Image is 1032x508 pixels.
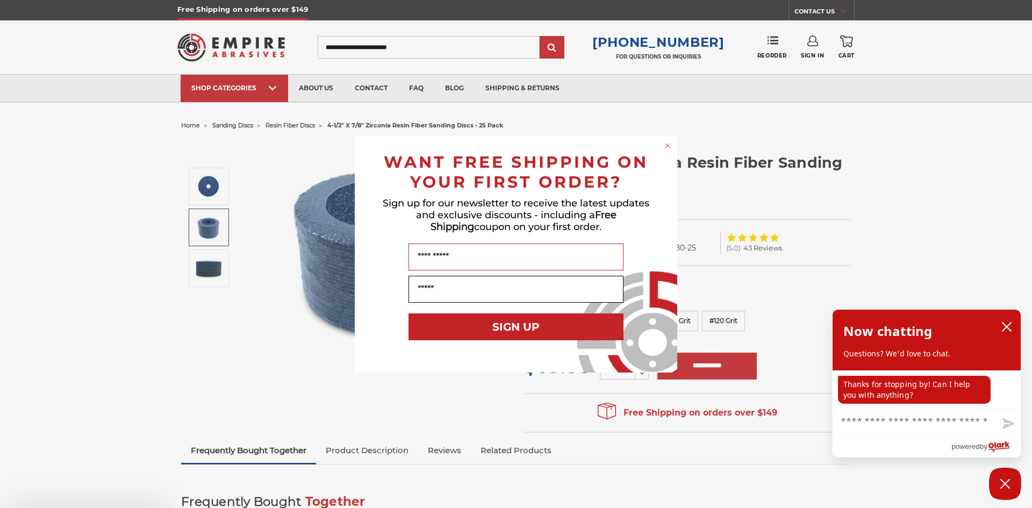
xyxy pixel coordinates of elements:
[431,209,617,233] span: Free Shipping
[843,320,932,342] h2: Now chatting
[384,152,648,192] span: WANT FREE SHIPPING ON YOUR FIRST ORDER?
[980,440,987,453] span: by
[838,376,991,404] p: Thanks for stopping by! Can I help you with anything?
[994,412,1021,437] button: Send message
[408,313,623,340] button: SIGN UP
[951,440,979,453] span: powered
[843,348,1010,359] p: Questions? We'd love to chat.
[989,468,1021,500] button: Close Chatbox
[998,319,1015,335] button: close chatbox
[951,437,1021,457] a: Powered by Olark
[832,309,1021,457] div: olark chatbox
[662,140,673,151] button: Close dialog
[383,197,649,233] span: Sign up for our newsletter to receive the latest updates and exclusive discounts - including a co...
[833,370,1021,408] div: chat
